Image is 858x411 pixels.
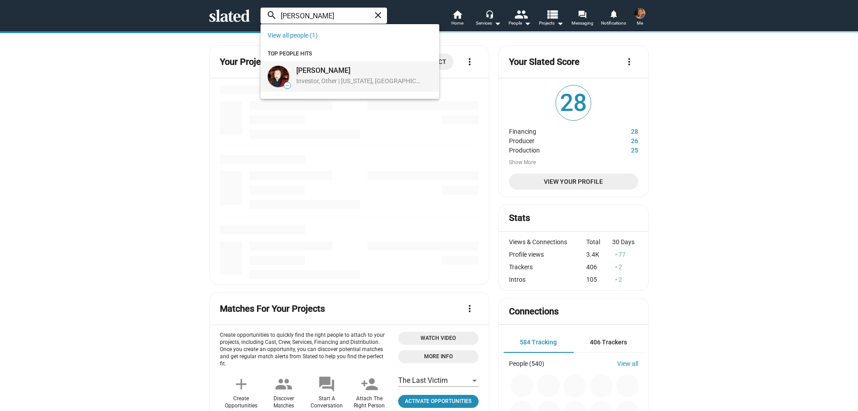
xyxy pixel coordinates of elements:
[404,334,473,343] span: Watch Video
[311,395,343,410] div: Start A Conversation
[473,9,504,29] button: Services
[220,56,273,68] mat-card-title: Your Projects
[612,238,638,246] div: 30 Days
[509,135,605,144] dt: Producer
[609,9,618,18] mat-icon: notifications
[601,18,626,29] span: Notifications
[509,238,587,246] div: Views & Connections
[555,18,565,29] mat-icon: arrow_drop_down
[268,32,318,39] a: View all people (1)
[617,360,638,367] a: View all
[613,276,619,283] mat-icon: arrow_drop_up
[261,8,387,24] input: Search people and projects
[509,18,531,29] div: People
[402,397,475,406] span: Activate Opportunities
[539,18,564,29] span: Projects
[509,360,544,367] div: People (540)
[296,77,422,86] div: Investor, Other | [US_STATE], [GEOGRAPHIC_DATA], [GEOGRAPHIC_DATA]
[509,56,580,68] mat-card-title: Your Slated Score
[296,66,422,75] div: [PERSON_NAME]
[598,9,629,29] a: Notifications
[464,56,475,67] mat-icon: more_vert
[273,395,294,410] div: Discover Matches
[464,303,475,314] mat-icon: more_vert
[572,18,593,29] span: Messaging
[232,375,250,393] mat-icon: add
[629,6,651,30] button: Jay BurnleyMe
[398,395,479,408] a: Click to open project profile page opportunities tab
[509,144,605,154] dt: Production
[284,83,290,88] span: —
[612,263,638,271] div: 2
[404,352,473,361] span: More Info
[613,251,619,258] mat-icon: arrow_drop_up
[578,10,586,18] mat-icon: forum
[476,18,501,29] div: Services
[546,8,559,21] mat-icon: view_list
[354,395,385,410] div: Attach The Right Person
[624,56,635,67] mat-icon: more_vert
[509,212,530,224] mat-card-title: Stats
[398,376,448,385] span: The Last Victim
[318,375,336,393] mat-icon: forum
[586,263,612,271] div: 406
[451,18,463,29] span: Home
[522,18,533,29] mat-icon: arrow_drop_down
[220,332,391,368] p: Create opportunities to quickly find the right people to attach to your projects, including Cast,...
[509,276,587,283] div: Intros
[637,18,643,29] span: Me
[268,66,289,87] img: Ramona Xu
[612,251,638,258] div: 77
[452,9,463,20] mat-icon: home
[509,174,638,190] a: View Your Profile
[485,10,493,18] mat-icon: headset_mic
[635,8,645,19] img: Jay Burnley
[535,9,567,29] button: Projects
[567,9,598,29] a: Messaging
[556,85,591,120] span: 28
[261,47,439,61] div: TOP PEOPLE HITS
[275,375,293,393] mat-icon: people
[442,9,473,29] a: Home
[605,135,638,144] dd: 26
[373,10,383,21] mat-icon: close
[398,332,479,345] button: Open 'Opportunities Intro Video' dialog
[516,174,631,190] span: View Your Profile
[613,264,619,270] mat-icon: arrow_drop_up
[225,395,257,410] div: Create Opportunities
[590,339,627,346] span: 406 Trackers
[605,144,638,154] dd: 25
[586,238,612,246] div: Total
[492,18,503,29] mat-icon: arrow_drop_down
[361,375,379,393] mat-icon: person_add
[586,276,612,283] div: 105
[504,9,535,29] button: People
[509,126,605,135] dt: Financing
[398,350,479,363] a: Open 'More info' dialog with information about Opportunities
[514,8,527,21] mat-icon: people
[220,303,325,315] mat-card-title: Matches For Your Projects
[520,339,557,346] span: 584 Tracking
[509,251,587,258] div: Profile views
[509,159,536,166] button: Show More
[509,305,559,318] mat-card-title: Connections
[612,276,638,283] div: 2
[586,251,612,258] div: 3.4K
[605,126,638,135] dd: 28
[509,263,587,271] div: Trackers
